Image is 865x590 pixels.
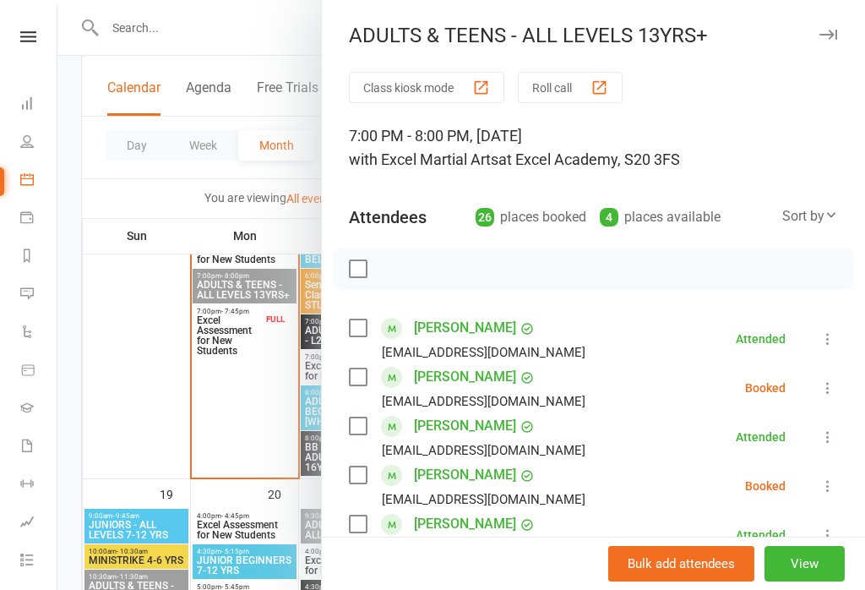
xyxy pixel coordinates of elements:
button: Roll call [518,72,623,103]
a: [PERSON_NAME] [414,314,516,341]
a: Assessments [20,505,58,543]
div: Attended [736,431,786,443]
a: [PERSON_NAME] [414,511,516,538]
div: Sort by [782,205,838,227]
a: [PERSON_NAME] [414,412,516,440]
div: places available [600,205,721,229]
div: Attended [736,529,786,541]
div: places booked [476,205,586,229]
a: Calendar [20,162,58,200]
button: Class kiosk mode [349,72,504,103]
div: Attended [736,333,786,345]
div: [EMAIL_ADDRESS][DOMAIN_NAME] [382,341,585,363]
a: People [20,124,58,162]
div: [EMAIL_ADDRESS][DOMAIN_NAME] [382,440,585,462]
div: ADULTS & TEENS - ALL LEVELS 13YRS+ [322,24,865,47]
div: Booked [745,480,786,492]
span: with Excel Martial Arts [349,150,498,168]
span: at Excel Academy, S20 3FS [498,150,680,168]
div: [EMAIL_ADDRESS][DOMAIN_NAME] [382,391,585,412]
a: Dashboard [20,86,58,124]
div: 26 [476,208,494,227]
button: View [764,546,845,582]
div: Booked [745,382,786,394]
a: [PERSON_NAME] [414,462,516,489]
div: [EMAIL_ADDRESS][DOMAIN_NAME] [382,489,585,511]
a: Product Sales [20,352,58,391]
a: [PERSON_NAME] [414,363,516,391]
div: 4 [600,208,618,227]
a: Payments [20,200,58,238]
button: Bulk add attendees [608,546,754,582]
a: Reports [20,238,58,276]
div: 7:00 PM - 8:00 PM, [DATE] [349,124,838,172]
div: Attendees [349,205,427,229]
